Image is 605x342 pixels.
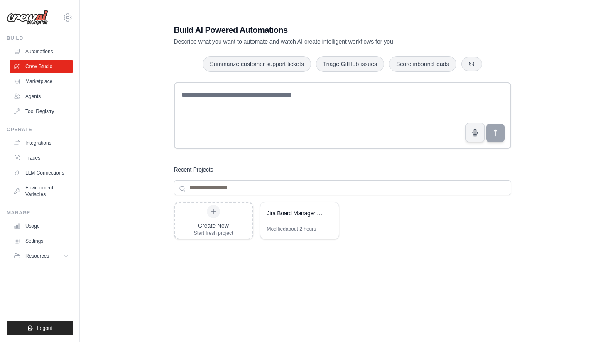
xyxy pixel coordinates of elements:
a: Crew Studio [10,60,73,73]
a: Usage [10,219,73,233]
div: Operate [7,126,73,133]
button: Summarize customer support tickets [203,56,311,72]
a: Integrations [10,136,73,150]
button: Get new suggestions [461,57,482,71]
button: Logout [7,321,73,335]
div: Build [7,35,73,42]
a: Tool Registry [10,105,73,118]
p: Describe what you want to automate and watch AI create intelligent workflows for you [174,37,453,46]
div: Manage [7,209,73,216]
a: Marketplace [10,75,73,88]
div: Create New [194,221,233,230]
span: Resources [25,253,49,259]
img: Logo [7,10,48,25]
button: Score inbound leads [389,56,456,72]
a: Automations [10,45,73,58]
a: Agents [10,90,73,103]
a: Environment Variables [10,181,73,201]
div: Modified about 2 hours [267,226,316,232]
a: Settings [10,234,73,248]
h3: Recent Projects [174,165,213,174]
h1: Build AI Powered Automations [174,24,453,36]
a: LLM Connections [10,166,73,180]
button: Resources [10,249,73,263]
span: Logout [37,325,52,332]
div: Start fresh project [194,230,233,236]
button: Triage GitHub issues [316,56,384,72]
a: Traces [10,151,73,165]
button: Click to speak your automation idea [465,123,485,142]
div: Jira Board Manager - Dev Team Automation [267,209,324,217]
